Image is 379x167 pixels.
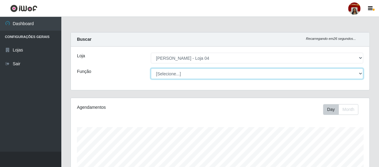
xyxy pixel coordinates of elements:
button: Day [323,104,339,115]
label: Loja [77,53,85,59]
button: Month [339,104,358,115]
strong: Buscar [77,37,91,42]
label: Função [77,68,91,75]
div: Toolbar with button groups [323,104,363,115]
i: Recarregando em 26 segundos... [306,37,356,40]
img: CoreUI Logo [10,5,37,12]
div: First group [323,104,358,115]
div: Agendamentos [77,104,191,111]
